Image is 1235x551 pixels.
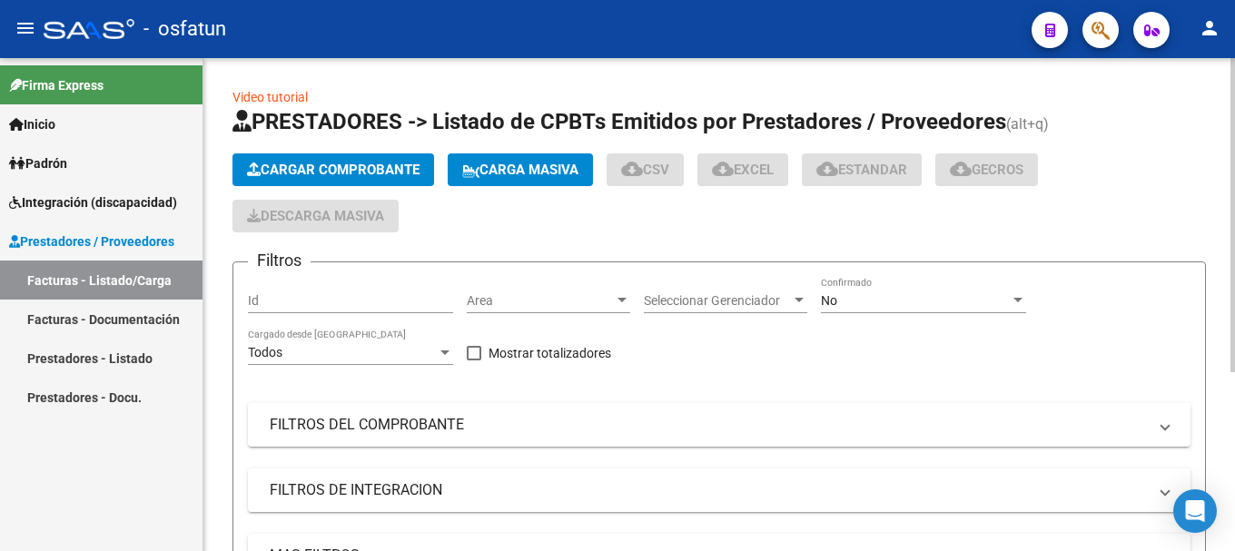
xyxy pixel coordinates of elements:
[821,293,837,308] span: No
[9,231,174,251] span: Prestadores / Proveedores
[247,208,384,224] span: Descarga Masiva
[816,158,838,180] mat-icon: cloud_download
[143,9,226,49] span: - osfatun
[232,200,399,232] app-download-masive: Descarga masiva de comprobantes (adjuntos)
[802,153,922,186] button: Estandar
[467,293,614,309] span: Area
[489,342,611,364] span: Mostrar totalizadores
[712,162,774,178] span: EXCEL
[950,162,1023,178] span: Gecros
[270,480,1147,500] mat-panel-title: FILTROS DE INTEGRACION
[1173,489,1217,533] div: Open Intercom Messenger
[621,162,669,178] span: CSV
[935,153,1038,186] button: Gecros
[816,162,907,178] span: Estandar
[462,162,578,178] span: Carga Masiva
[1006,115,1049,133] span: (alt+q)
[9,114,55,134] span: Inicio
[448,153,593,186] button: Carga Masiva
[712,158,734,180] mat-icon: cloud_download
[950,158,972,180] mat-icon: cloud_download
[248,248,311,273] h3: Filtros
[697,153,788,186] button: EXCEL
[232,90,308,104] a: Video tutorial
[232,200,399,232] button: Descarga Masiva
[232,109,1006,134] span: PRESTADORES -> Listado de CPBTs Emitidos por Prestadores / Proveedores
[9,75,104,95] span: Firma Express
[607,153,684,186] button: CSV
[1199,17,1220,39] mat-icon: person
[232,153,434,186] button: Cargar Comprobante
[621,158,643,180] mat-icon: cloud_download
[248,468,1191,512] mat-expansion-panel-header: FILTROS DE INTEGRACION
[15,17,36,39] mat-icon: menu
[9,192,177,212] span: Integración (discapacidad)
[248,345,282,359] span: Todos
[9,153,67,173] span: Padrón
[248,403,1191,447] mat-expansion-panel-header: FILTROS DEL COMPROBANTE
[247,162,420,178] span: Cargar Comprobante
[270,415,1147,435] mat-panel-title: FILTROS DEL COMPROBANTE
[644,293,791,309] span: Seleccionar Gerenciador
